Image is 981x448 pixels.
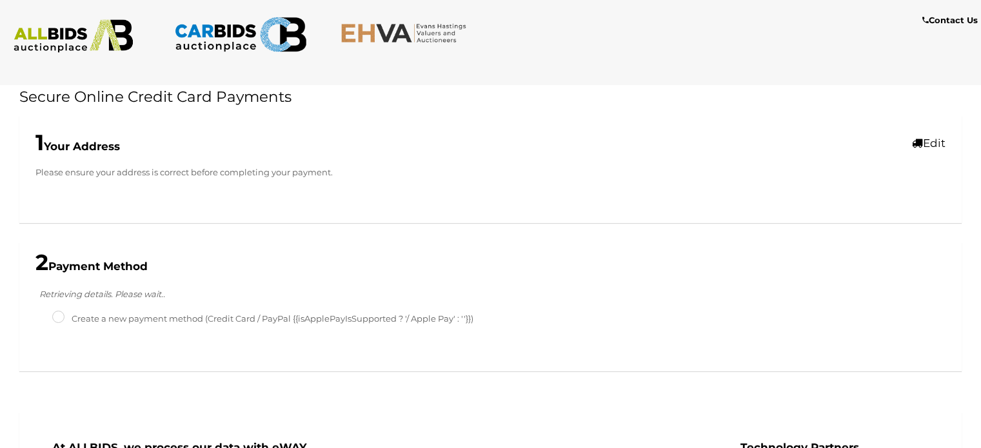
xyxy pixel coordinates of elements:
[922,15,978,25] b: Contact Us
[35,129,44,156] span: 1
[912,137,946,150] a: Edit
[39,289,165,299] i: Retrieving details. Please wait..
[19,89,962,105] h1: Secure Online Credit Card Payments
[52,311,473,326] label: Create a new payment method (Credit Card / PayPal {{isApplePayIsSupported ? '/ Apple Pay' : ''}})
[174,13,307,56] img: CARBIDS.com.au
[922,13,981,28] a: Contact Us
[35,165,946,180] p: Please ensure your address is correct before completing your payment.
[35,140,120,153] b: Your Address
[7,19,140,53] img: ALLBIDS.com.au
[341,23,473,43] img: EHVA.com.au
[35,260,148,273] b: Payment Method
[35,249,48,276] span: 2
